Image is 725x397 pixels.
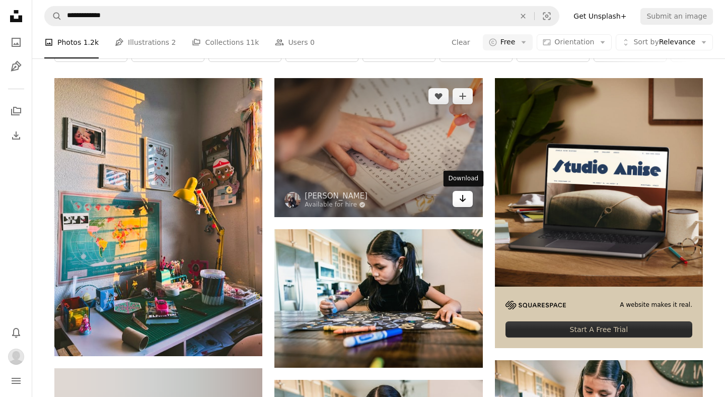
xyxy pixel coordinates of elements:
a: Download [453,191,473,207]
img: file-1705123271268-c3eaf6a79b21image [495,78,703,286]
img: file-1705255347840-230a6ab5bca9image [505,301,566,309]
button: Notifications [6,322,26,343]
span: Orientation [554,38,594,46]
span: 11k [246,37,259,48]
a: A colorful, creative workspace bathed in sunlight. [54,212,262,221]
span: Free [500,37,516,47]
a: Download History [6,125,26,146]
button: Profile [6,347,26,367]
span: Sort by [633,38,659,46]
img: a child is writing on a book with a pencil [274,78,482,217]
a: Illustrations [6,56,26,77]
button: Search Unsplash [45,7,62,26]
a: Get Unsplash+ [567,8,632,24]
div: Start A Free Trial [505,321,692,338]
a: Collections 11k [192,26,259,58]
a: Photos [6,32,26,52]
a: a little girl sitting at a table with crayons [274,294,482,303]
span: A website makes it real. [620,301,692,309]
button: Menu [6,371,26,391]
a: Home — Unsplash [6,6,26,28]
a: Collections [6,101,26,121]
a: a child is writing on a book with a pencil [274,143,482,152]
button: Sort byRelevance [616,34,713,50]
button: Clear [512,7,534,26]
button: Like [428,88,449,104]
img: A colorful, creative workspace bathed in sunlight. [54,78,262,356]
a: A website makes it real.Start A Free Trial [495,78,703,348]
img: a little girl sitting at a table with crayons [274,229,482,368]
span: 0 [310,37,315,48]
button: Orientation [537,34,612,50]
a: Illustrations 2 [115,26,176,58]
button: Clear [451,34,471,50]
a: [PERSON_NAME] [305,191,368,201]
button: Add to Collection [453,88,473,104]
img: Go to Erika Fletcher's profile [284,192,301,208]
div: Download [444,171,484,187]
button: Visual search [535,7,559,26]
span: Relevance [633,37,695,47]
a: Available for hire [305,201,368,209]
button: Submit an image [640,8,713,24]
form: Find visuals sitewide [44,6,559,26]
span: 2 [172,37,176,48]
img: Avatar of user Eduardo Barra [8,349,24,365]
button: Free [483,34,533,50]
a: Users 0 [275,26,315,58]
